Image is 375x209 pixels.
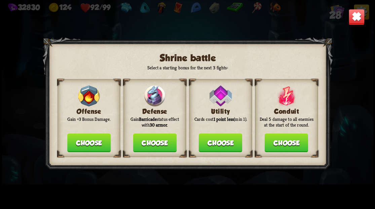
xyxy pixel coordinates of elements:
[209,85,231,106] img: ShrineBonusUtility.png
[61,107,117,115] h3: Offense
[139,116,157,122] b: Barricade
[126,116,182,128] p: Gain status effect with .
[192,116,248,122] p: Cards cost (min 1).
[264,133,308,152] button: Choose
[58,64,317,70] p: Select a starting bonus for the next 3 fights:
[348,9,364,25] img: close-button.png
[277,85,296,106] img: ShrineBonusConduit.png
[149,121,167,128] b: 30 armor
[213,116,233,122] b: 1 point less
[78,85,100,106] img: ShrineBonusOffense.png
[258,116,314,128] p: Deal 5 damage to all enemies at the start of the round.
[67,133,110,152] button: Choose
[126,107,182,115] h3: Defense
[58,52,317,63] h2: Shrine battle
[144,85,165,106] img: ShrineBonusDefense.png
[258,107,314,115] h3: Conduit
[133,133,176,152] button: Choose
[61,116,117,122] p: Gain +3 Bonus Damage.
[192,107,248,115] h3: Utility
[199,133,242,152] button: Choose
